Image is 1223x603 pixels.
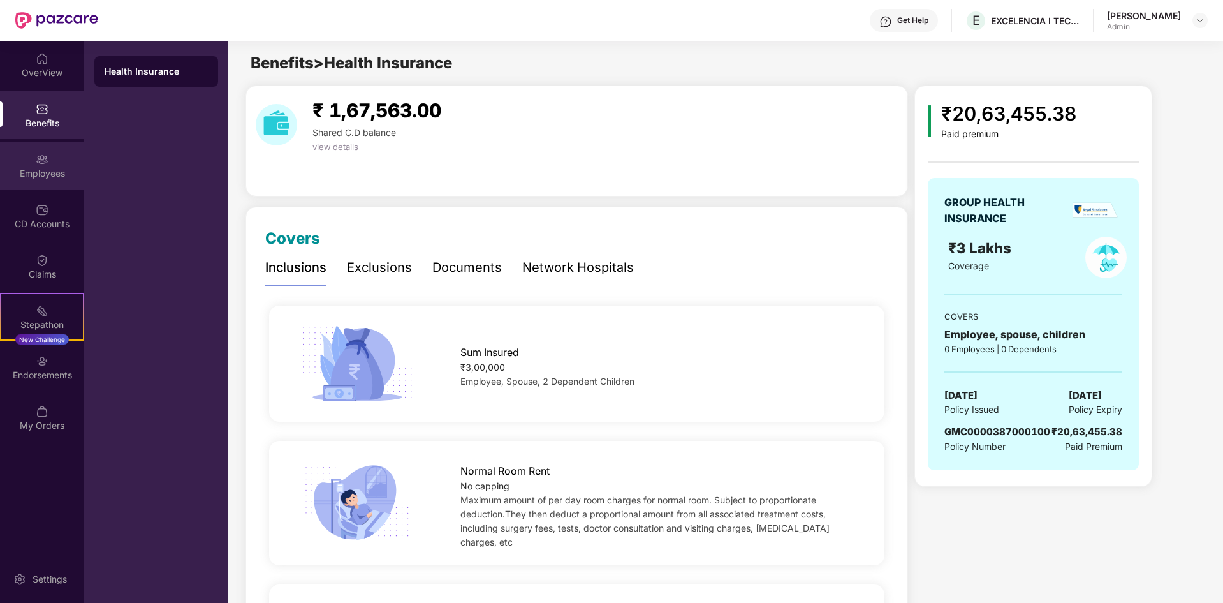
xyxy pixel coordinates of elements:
img: New Pazcare Logo [15,12,98,29]
img: svg+xml;base64,PHN2ZyBpZD0iTXlfT3JkZXJzIiBkYXRhLW5hbWU9Ik15IE9yZGVycyIgeG1sbnM9Imh0dHA6Ly93d3cudz... [36,405,48,418]
img: svg+xml;base64,PHN2ZyBpZD0iQ2xhaW0iIHhtbG5zPSJodHRwOi8vd3d3LnczLm9yZy8yMDAwL3N2ZyIgd2lkdGg9IjIwIi... [36,254,48,267]
span: E [972,13,980,28]
span: Policy Expiry [1069,403,1122,417]
span: Sum Insured [460,345,519,361]
span: Policy Number [944,441,1006,452]
span: Policy Issued [944,403,999,417]
img: download [256,104,297,145]
div: [PERSON_NAME] [1107,10,1181,22]
div: Documents [432,258,502,278]
div: Employee, spouse, children [944,327,1122,343]
div: Settings [29,573,71,586]
img: svg+xml;base64,PHN2ZyBpZD0iU2V0dGluZy0yMHgyMCIgeG1sbnM9Imh0dHA6Ly93d3cudzMub3JnLzIwMDAvc3ZnIiB3aW... [13,573,26,586]
div: COVERS [944,310,1122,323]
div: Inclusions [265,258,326,278]
span: Employee, Spouse, 2 Dependent Children [460,376,634,387]
span: Covers [265,229,320,248]
div: Network Hospitals [522,258,634,278]
span: Shared C.D balance [312,127,396,138]
img: svg+xml;base64,PHN2ZyBpZD0iRW1wbG95ZWVzIiB4bWxucz0iaHR0cDovL3d3dy53My5vcmcvMjAwMC9zdmciIHdpZHRoPS... [36,153,48,166]
span: GMC0000387000100 [944,426,1050,438]
div: No capping [460,479,857,493]
div: Admin [1107,22,1181,32]
img: svg+xml;base64,PHN2ZyBpZD0iSG9tZSIgeG1sbnM9Imh0dHA6Ly93d3cudzMub3JnLzIwMDAvc3ZnIiB3aWR0aD0iMjAiIG... [36,52,48,65]
img: svg+xml;base64,PHN2ZyBpZD0iRHJvcGRvd24tMzJ4MzIiIHhtbG5zPSJodHRwOi8vd3d3LnczLm9yZy8yMDAwL3N2ZyIgd2... [1195,15,1205,26]
div: GROUP HEALTH INSURANCE [944,195,1056,227]
span: Coverage [948,260,989,271]
img: svg+xml;base64,PHN2ZyBpZD0iRW5kb3JzZW1lbnRzIiB4bWxucz0iaHR0cDovL3d3dy53My5vcmcvMjAwMC9zdmciIHdpZH... [36,355,48,368]
span: Maximum amount of per day room charges for normal room. Subject to proportionate deduction.They t... [460,495,830,547]
div: ₹20,63,455.38 [1051,424,1122,440]
img: icon [297,461,417,545]
img: svg+xml;base64,PHN2ZyB4bWxucz0iaHR0cDovL3d3dy53My5vcmcvMjAwMC9zdmciIHdpZHRoPSIyMSIgaGVpZ2h0PSIyMC... [36,304,48,317]
img: svg+xml;base64,PHN2ZyBpZD0iQmVuZWZpdHMiIHhtbG5zPSJodHRwOi8vd3d3LnczLm9yZy8yMDAwL3N2ZyIgd2lkdGg9Ij... [36,103,48,115]
img: svg+xml;base64,PHN2ZyBpZD0iQ0RfQWNjb3VudHMiIGRhdGEtbmFtZT0iQ0QgQWNjb3VudHMiIHhtbG5zPSJodHRwOi8vd3... [36,204,48,216]
div: Get Help [897,15,928,26]
div: New Challenge [15,334,69,345]
div: EXCELENCIA I TECH CONSULTING PRIVATE LIMITED [991,15,1080,27]
span: Normal Room Rent [460,463,550,479]
div: Exclusions [347,258,412,278]
div: 0 Employees | 0 Dependents [944,343,1122,355]
span: [DATE] [1069,388,1102,403]
img: icon [928,105,931,137]
span: ₹ 1,67,563.00 [312,99,441,122]
div: Health Insurance [105,65,208,78]
img: policyIcon [1085,237,1127,278]
img: icon [297,322,417,406]
div: Stepathon [1,318,83,331]
div: ₹20,63,455.38 [941,99,1076,129]
div: ₹3,00,000 [460,361,857,375]
img: svg+xml;base64,PHN2ZyBpZD0iSGVscC0zMngzMiIgeG1sbnM9Imh0dHA6Ly93d3cudzMub3JnLzIwMDAvc3ZnIiB3aWR0aD... [879,15,892,28]
span: view details [312,142,358,152]
span: Benefits > Health Insurance [251,54,452,72]
span: [DATE] [944,388,978,403]
img: insurerLogo [1073,202,1118,218]
span: ₹3 Lakhs [948,239,1015,257]
span: Paid Premium [1065,440,1122,454]
div: Paid premium [941,129,1076,140]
